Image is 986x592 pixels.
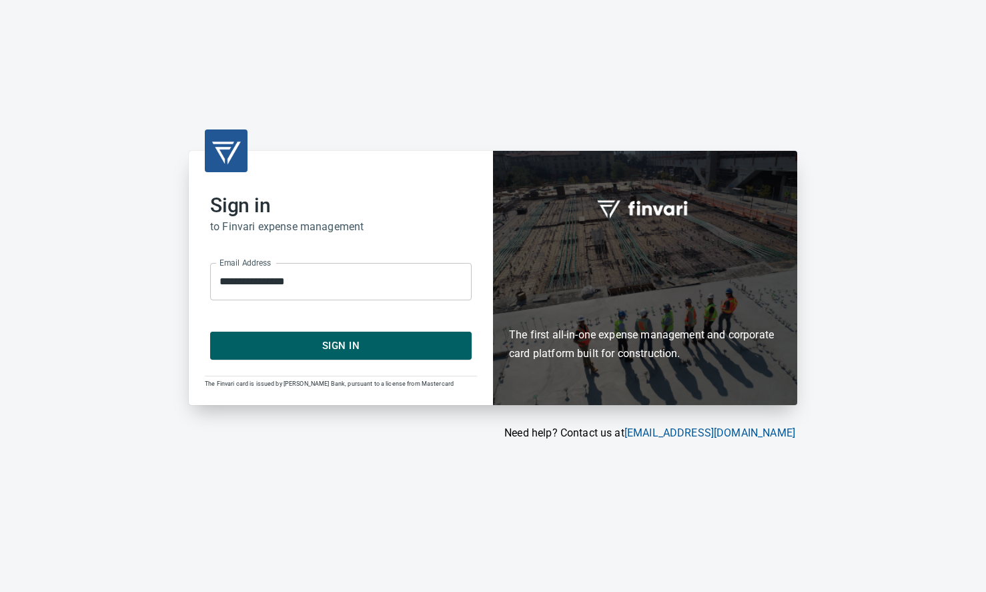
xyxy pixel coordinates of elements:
[210,218,472,236] h6: to Finvari expense management
[205,380,454,387] span: The Finvari card is issued by [PERSON_NAME] Bank, pursuant to a license from Mastercard
[210,332,472,360] button: Sign In
[595,193,695,224] img: fullword_logo_white.png
[210,194,472,218] h2: Sign in
[189,425,795,441] p: Need help? Contact us at
[509,249,781,364] h6: The first all-in-one expense management and corporate card platform built for construction.
[624,426,795,439] a: [EMAIL_ADDRESS][DOMAIN_NAME]
[493,151,797,405] div: Finvari
[225,337,457,354] span: Sign In
[210,135,242,167] img: transparent_logo.png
